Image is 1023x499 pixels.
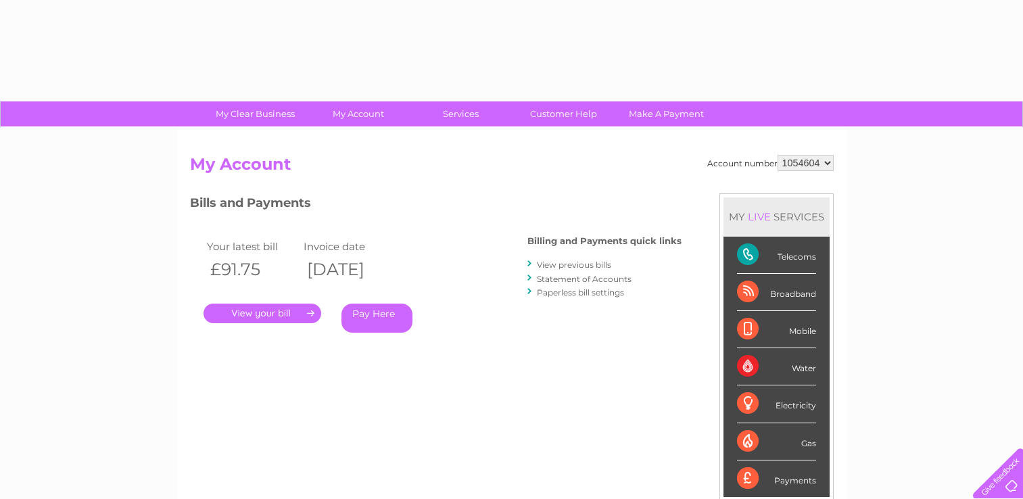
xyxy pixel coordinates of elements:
[199,101,311,126] a: My Clear Business
[707,155,834,171] div: Account number
[537,287,624,298] a: Paperless bill settings
[204,237,301,256] td: Your latest bill
[190,193,682,217] h3: Bills and Payments
[737,237,816,274] div: Telecoms
[508,101,619,126] a: Customer Help
[190,155,834,181] h2: My Account
[737,423,816,460] div: Gas
[204,256,301,283] th: £91.75
[737,311,816,348] div: Mobile
[737,348,816,385] div: Water
[302,101,414,126] a: My Account
[737,460,816,497] div: Payments
[527,236,682,246] h4: Billing and Payments quick links
[300,237,398,256] td: Invoice date
[537,274,632,284] a: Statement of Accounts
[745,210,774,223] div: LIVE
[204,304,321,323] a: .
[611,101,722,126] a: Make A Payment
[737,274,816,311] div: Broadband
[300,256,398,283] th: [DATE]
[737,385,816,423] div: Electricity
[341,304,412,333] a: Pay Here
[537,260,611,270] a: View previous bills
[723,197,830,236] div: MY SERVICES
[405,101,517,126] a: Services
